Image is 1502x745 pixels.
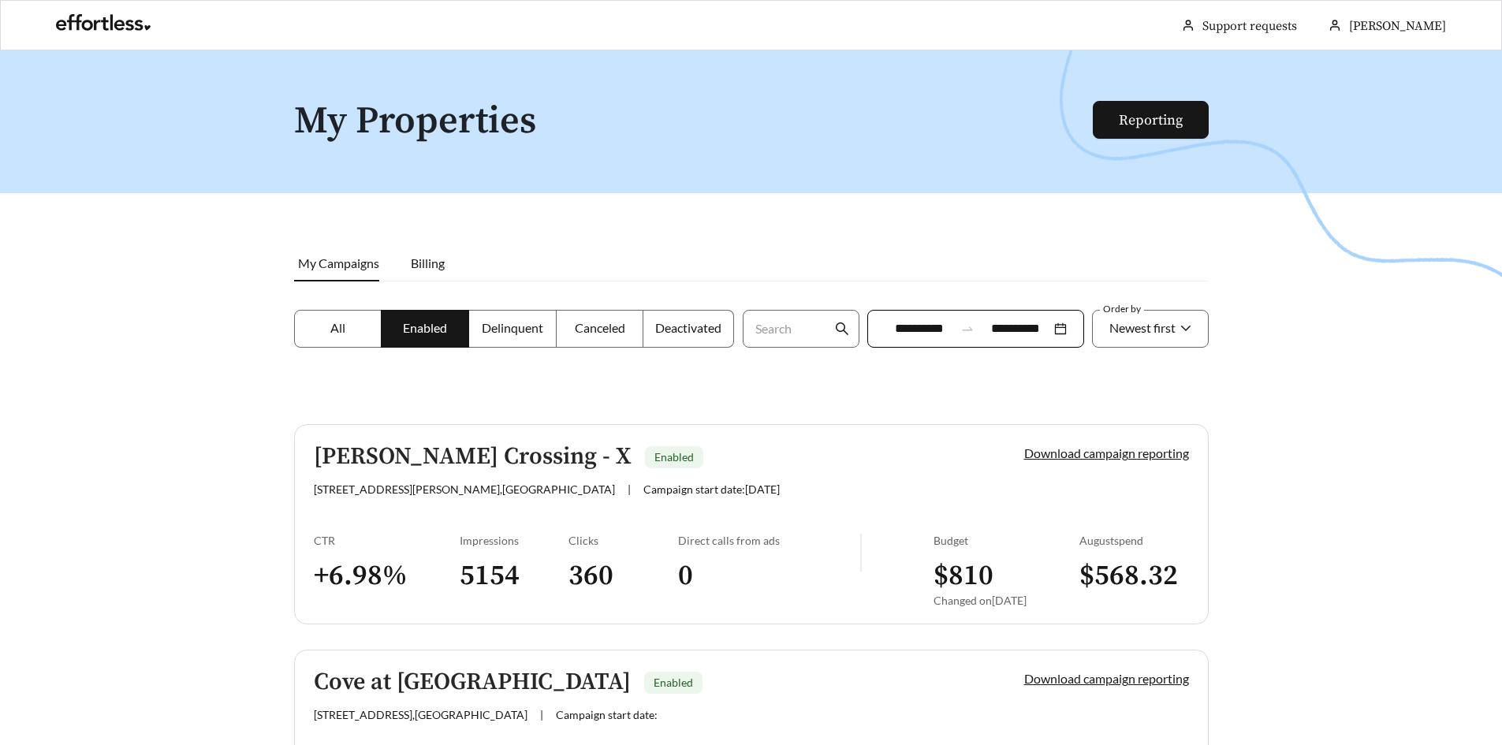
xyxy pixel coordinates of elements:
h3: 360 [568,558,678,594]
span: swap-right [960,322,975,336]
div: Direct calls from ads [678,534,860,547]
span: Enabled [654,450,694,464]
span: | [628,482,631,496]
span: Enabled [654,676,693,689]
span: search [835,322,849,336]
img: line [860,534,862,572]
div: August spend [1079,534,1189,547]
a: Download campaign reporting [1024,671,1189,686]
span: [PERSON_NAME] [1349,18,1446,34]
h3: + 6.98 % [314,558,460,594]
div: Clicks [568,534,678,547]
button: Reporting [1093,101,1209,139]
span: Deactivated [655,320,721,335]
h5: [PERSON_NAME] Crossing - X [314,444,632,470]
span: All [330,320,345,335]
div: CTR [314,534,460,547]
h3: $ 810 [934,558,1079,594]
span: [STREET_ADDRESS][PERSON_NAME] , [GEOGRAPHIC_DATA] [314,482,615,496]
span: Canceled [575,320,625,335]
span: to [960,322,975,336]
span: Campaign start date: [DATE] [643,482,780,496]
a: [PERSON_NAME] Crossing - XEnabled[STREET_ADDRESS][PERSON_NAME],[GEOGRAPHIC_DATA]|Campaign start d... [294,424,1209,624]
h1: My Properties [294,101,1094,143]
a: Support requests [1202,18,1297,34]
h5: Cove at [GEOGRAPHIC_DATA] [314,669,631,695]
span: My Campaigns [298,255,379,270]
h3: 0 [678,558,860,594]
div: Changed on [DATE] [934,594,1079,607]
a: Reporting [1119,111,1183,129]
h3: $ 568.32 [1079,558,1189,594]
span: Campaign start date: [556,708,658,721]
div: Budget [934,534,1079,547]
span: Delinquent [482,320,543,335]
div: Impressions [460,534,569,547]
a: Download campaign reporting [1024,445,1189,460]
span: Newest first [1109,320,1176,335]
span: Enabled [403,320,447,335]
span: Billing [411,255,445,270]
span: [STREET_ADDRESS] , [GEOGRAPHIC_DATA] [314,708,527,721]
span: | [540,708,543,721]
h3: 5154 [460,558,569,594]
